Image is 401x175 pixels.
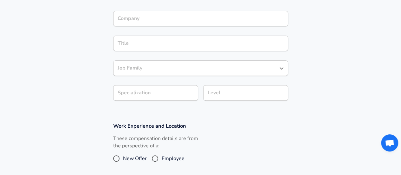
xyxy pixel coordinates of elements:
[277,64,286,73] button: Open
[381,134,398,151] div: Open chat
[116,63,276,73] input: Software Engineer
[206,88,285,98] input: L3
[116,14,285,24] input: Google
[113,85,198,101] input: Specialization
[162,155,184,162] span: Employee
[113,135,198,150] label: These compensation details are from the perspective of a:
[123,155,147,162] span: New Offer
[116,38,285,48] input: Software Engineer
[113,122,288,130] h3: Work Experience and Location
